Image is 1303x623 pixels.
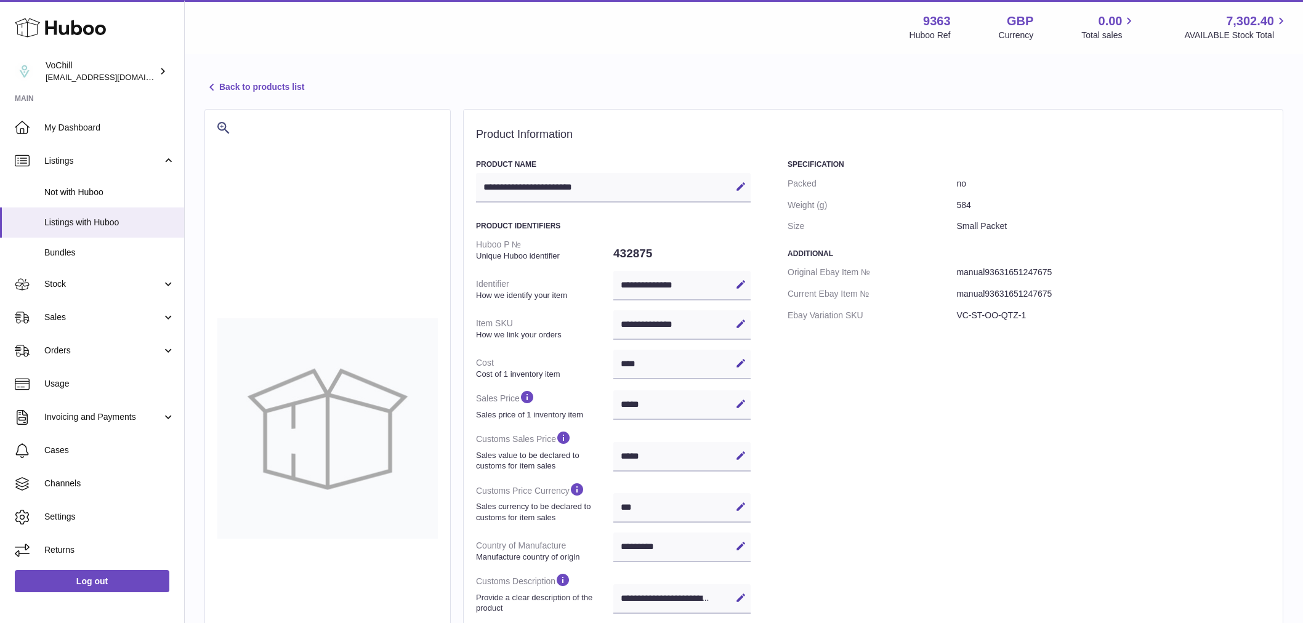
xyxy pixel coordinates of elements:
[476,221,751,231] h3: Product Identifiers
[476,369,610,380] strong: Cost of 1 inventory item
[476,352,613,384] dt: Cost
[923,13,951,30] strong: 9363
[788,305,956,326] dt: Ebay Variation SKU
[788,283,956,305] dt: Current Ebay Item №
[476,313,613,345] dt: Item SKU
[788,215,956,237] dt: Size
[46,72,181,82] span: [EMAIL_ADDRESS][DOMAIN_NAME]
[1081,13,1136,41] a: 0.00 Total sales
[788,159,1270,169] h3: Specification
[44,155,162,167] span: Listings
[476,128,1270,142] h2: Product Information
[44,217,175,228] span: Listings with Huboo
[476,476,613,528] dt: Customs Price Currency
[1099,13,1123,30] span: 0.00
[46,60,156,83] div: VoChill
[476,567,613,618] dt: Customs Description
[476,535,613,567] dt: Country of Manufacture
[476,425,613,476] dt: Customs Sales Price
[476,552,610,563] strong: Manufacture country of origin
[44,444,175,456] span: Cases
[910,30,951,41] div: Huboo Ref
[44,378,175,390] span: Usage
[956,283,1270,305] dd: manual93631651247675
[44,478,175,489] span: Channels
[788,173,956,195] dt: Packed
[44,411,162,423] span: Invoicing and Payments
[1226,13,1274,30] span: 7,302.40
[204,80,304,95] a: Back to products list
[999,30,1034,41] div: Currency
[1184,13,1288,41] a: 7,302.40 AVAILABLE Stock Total
[217,318,438,539] img: no-photo-large.jpg
[613,241,751,267] dd: 432875
[15,570,169,592] a: Log out
[476,384,613,425] dt: Sales Price
[476,329,610,340] strong: How we link your orders
[956,262,1270,283] dd: manual93631651247675
[44,247,175,259] span: Bundles
[476,234,613,266] dt: Huboo P №
[476,450,610,472] strong: Sales value to be declared to customs for item sales
[956,305,1270,326] dd: VC-ST-OO-QTZ-1
[476,273,613,305] dt: Identifier
[44,345,162,356] span: Orders
[476,159,751,169] h3: Product Name
[476,409,610,420] strong: Sales price of 1 inventory item
[15,62,33,81] img: internalAdmin-9363@internal.huboo.com
[476,592,610,614] strong: Provide a clear description of the product
[956,173,1270,195] dd: no
[956,195,1270,216] dd: 584
[44,278,162,290] span: Stock
[788,249,1270,259] h3: Additional
[1007,13,1033,30] strong: GBP
[1081,30,1136,41] span: Total sales
[788,262,956,283] dt: Original Ebay Item №
[1184,30,1288,41] span: AVAILABLE Stock Total
[476,501,610,523] strong: Sales currency to be declared to customs for item sales
[44,544,175,556] span: Returns
[44,511,175,523] span: Settings
[44,311,162,323] span: Sales
[956,215,1270,237] dd: Small Packet
[44,122,175,134] span: My Dashboard
[44,187,175,198] span: Not with Huboo
[476,251,610,262] strong: Unique Huboo identifier
[788,195,956,216] dt: Weight (g)
[476,290,610,301] strong: How we identify your item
